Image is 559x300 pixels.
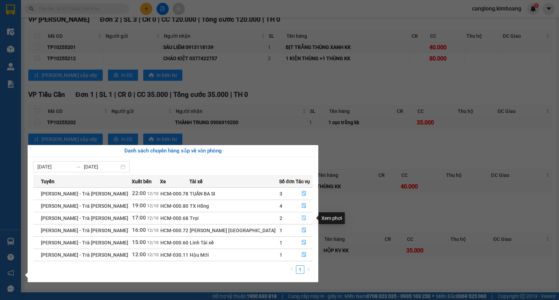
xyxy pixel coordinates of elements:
[75,164,81,170] span: swap-right
[160,203,188,209] span: HCM-000.80
[190,227,278,234] div: [PERSON_NAME] [GEOGRAPHIC_DATA]
[41,240,128,245] span: [PERSON_NAME] - Trà [PERSON_NAME]
[190,239,278,247] div: Linh Tài xế
[302,191,306,197] span: file-done
[302,252,306,258] span: file-done
[147,228,159,233] span: 12/10
[302,203,306,209] span: file-done
[160,240,188,245] span: HCM-000.60
[279,191,282,197] span: 3
[41,228,128,233] span: [PERSON_NAME] - Trà [PERSON_NAME]
[279,215,282,221] span: 2
[302,228,306,233] span: file-done
[147,191,159,196] span: 12/10
[296,249,313,260] button: file-done
[147,240,159,245] span: 12/10
[296,200,313,212] button: file-done
[190,251,278,259] div: Hậu Mới
[3,14,102,20] p: GỬI:
[41,215,128,221] span: [PERSON_NAME] - Trà [PERSON_NAME]
[288,265,296,274] li: Previous Page
[160,252,188,258] span: HCM-030.11
[41,203,128,209] span: [PERSON_NAME] - Trà [PERSON_NAME]
[147,216,159,221] span: 12/10
[296,178,310,185] span: Tác vụ
[306,267,311,271] span: right
[41,252,128,258] span: [PERSON_NAME] - Trà [PERSON_NAME]
[23,4,81,10] strong: BIÊN NHẬN GỬI HÀNG
[3,38,50,44] span: 0908242717 -
[75,164,81,170] span: to
[302,215,306,221] span: file-done
[296,237,313,248] button: file-done
[296,265,304,274] li: 1
[190,190,278,198] div: TUẤN BA SI
[279,228,282,233] span: 1
[33,147,313,155] div: Danh sách chuyến hàng sắp về văn phòng
[132,251,146,258] span: 12:00
[279,240,282,245] span: 1
[190,214,278,222] div: Trọi
[132,227,146,233] span: 16:00
[304,265,313,274] button: right
[41,191,128,197] span: [PERSON_NAME] - Trà [PERSON_NAME]
[37,163,73,171] input: Từ ngày
[14,14,53,20] span: VP Càng Long -
[84,163,119,171] input: Đến ngày
[132,190,146,197] span: 22:00
[147,203,159,208] span: 12/10
[279,178,295,185] span: Số đơn
[132,215,146,221] span: 17:00
[160,191,188,197] span: HCM-000.78
[3,45,17,52] span: GIAO:
[296,266,304,273] a: 1
[279,252,282,258] span: 1
[41,178,55,185] span: Tuyến
[296,213,313,224] button: file-done
[190,202,278,210] div: TX Hồng
[160,178,166,185] span: Xe
[189,178,203,185] span: Tài xế
[132,178,152,185] span: Xuất bến
[147,252,159,257] span: 12/10
[296,188,313,199] button: file-done
[3,23,70,37] span: VP [PERSON_NAME] ([GEOGRAPHIC_DATA])
[160,215,188,221] span: HCM-000.68
[290,267,294,271] span: left
[319,212,345,224] div: Xem phơi
[132,202,146,209] span: 19:00
[37,38,50,44] span: A HÁ
[304,265,313,274] li: Next Page
[279,203,282,209] span: 4
[3,23,102,37] p: NHẬN:
[288,265,296,274] button: left
[160,228,188,233] span: HCM-000.72
[132,239,146,245] span: 15:00
[302,240,306,245] span: file-done
[296,225,313,236] button: file-done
